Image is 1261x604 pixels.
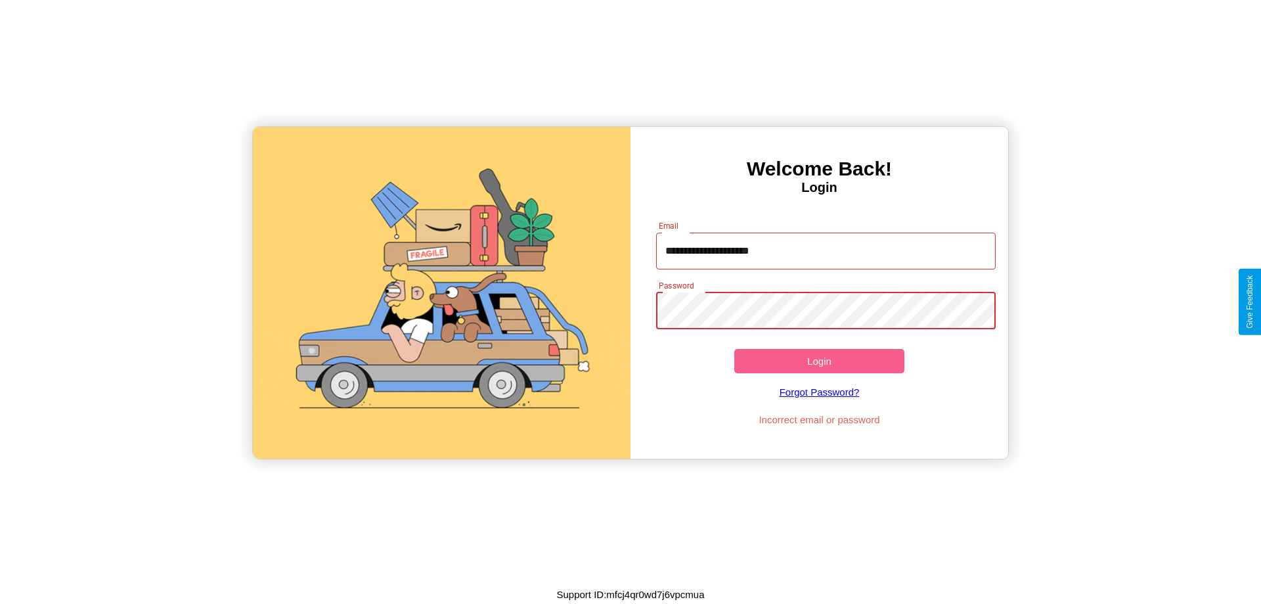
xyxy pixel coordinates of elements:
p: Support ID: mfcj4qr0wd7j6vpcmua [556,586,704,603]
p: Incorrect email or password [650,411,990,429]
h4: Login [630,180,1008,195]
h3: Welcome Back! [630,158,1008,180]
label: Email [659,220,679,231]
label: Password [659,280,694,291]
button: Login [734,349,904,373]
div: Give Feedback [1245,275,1254,329]
a: Forgot Password? [650,373,990,411]
img: gif [253,127,630,459]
